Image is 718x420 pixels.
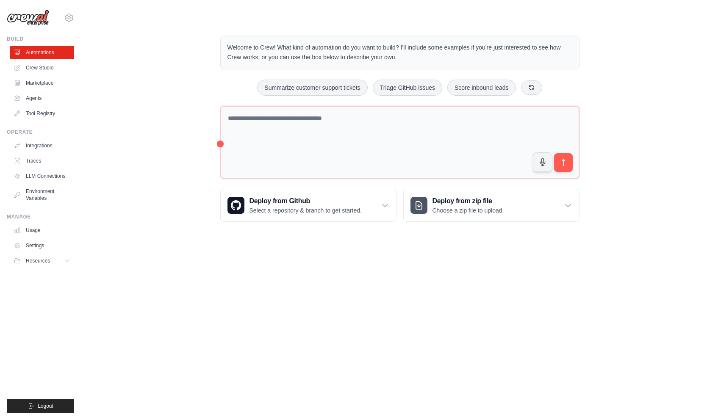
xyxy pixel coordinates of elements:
[432,206,504,215] p: Choose a zip file to upload.
[432,196,504,206] h3: Deploy from zip file
[26,257,50,264] span: Resources
[10,185,74,205] a: Environment Variables
[7,36,74,42] div: Build
[10,169,74,183] a: LLM Connections
[7,213,74,220] div: Manage
[10,76,74,90] a: Marketplace
[447,80,516,96] button: Score inbound leads
[7,10,49,26] img: Logo
[10,254,74,268] button: Resources
[10,107,74,120] a: Tool Registry
[257,80,367,96] button: Summarize customer support tickets
[10,91,74,105] a: Agents
[227,43,572,62] p: Welcome to Crew! What kind of automation do you want to build? I'll include some examples if you'...
[249,196,362,206] h3: Deploy from Github
[7,399,74,413] button: Logout
[10,139,74,152] a: Integrations
[10,46,74,59] a: Automations
[10,224,74,237] a: Usage
[10,61,74,75] a: Crew Studio
[249,206,362,215] p: Select a repository & branch to get started.
[10,154,74,168] a: Traces
[373,80,442,96] button: Triage GitHub issues
[7,129,74,135] div: Operate
[10,239,74,252] a: Settings
[38,403,53,409] span: Logout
